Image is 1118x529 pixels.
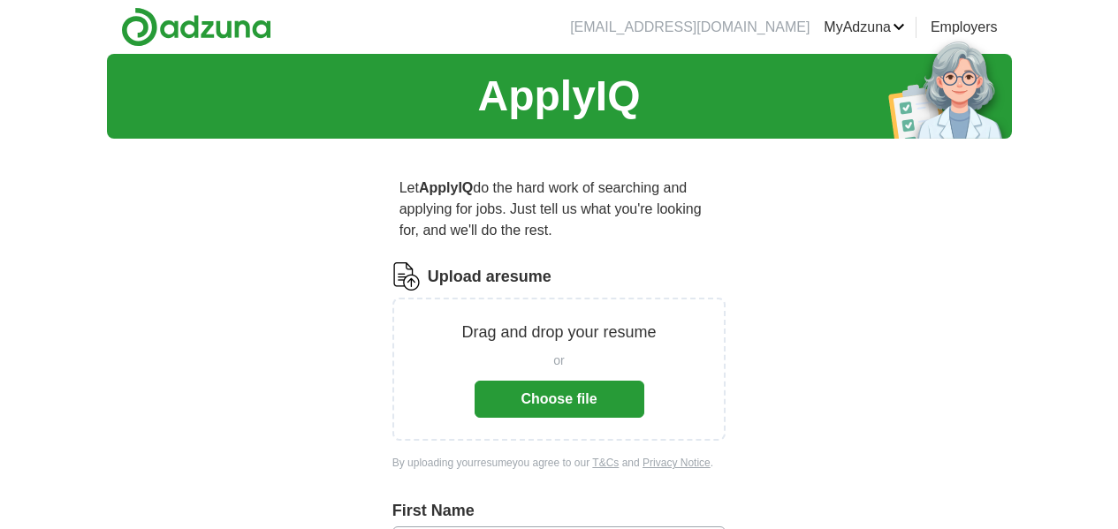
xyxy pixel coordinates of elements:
span: or [553,351,564,370]
button: Choose file [475,381,644,418]
a: MyAdzuna [824,17,905,38]
h1: ApplyIQ [477,64,640,128]
div: By uploading your resume you agree to our and . [392,455,726,471]
li: [EMAIL_ADDRESS][DOMAIN_NAME] [570,17,810,38]
strong: ApplyIQ [419,180,473,195]
a: Privacy Notice [643,457,711,469]
label: First Name [392,499,726,523]
a: Employers [931,17,998,38]
img: Adzuna logo [121,7,271,47]
p: Let do the hard work of searching and applying for jobs. Just tell us what you're looking for, an... [392,170,726,248]
img: CV Icon [392,262,421,291]
a: T&Cs [592,457,619,469]
label: Upload a resume [428,265,551,289]
p: Drag and drop your resume [461,321,656,344]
